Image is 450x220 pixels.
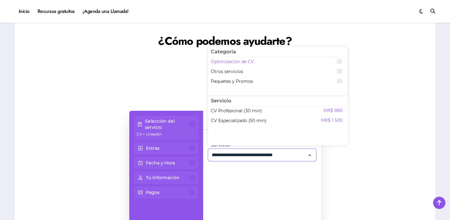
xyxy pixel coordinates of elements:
p: Selección del servicio [145,118,189,130]
a: ¡Agenda una Llamada! [79,3,133,20]
h2: ¿Cómo podemos ayudarte? [21,33,429,48]
span: MX$ 1 500 [321,117,343,124]
span: CV Especializado (50 min) [211,118,267,124]
a: Recursos gratuitos [34,3,79,20]
a: Inicio [15,3,34,20]
span: Servicio [208,96,348,106]
span: Paquetes y Promos [211,78,253,84]
p: Fecha y Hora [146,160,175,166]
span: Otros servicios [211,68,243,75]
span: Categoría [208,47,347,57]
span: CV Profesional (30 min) [211,108,262,114]
p: Pagos [146,189,159,195]
span: MX$ 980 [323,107,343,114]
p: Tu Información [146,175,179,181]
span: (3) [337,68,342,75]
span: Optimización de CV [211,59,254,65]
span: (2) [337,58,342,65]
span: (5) [337,78,342,85]
div: Selecciona el servicio [208,47,348,145]
p: Extras [146,145,159,151]
span: CV + LinkedIn [137,132,162,137]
